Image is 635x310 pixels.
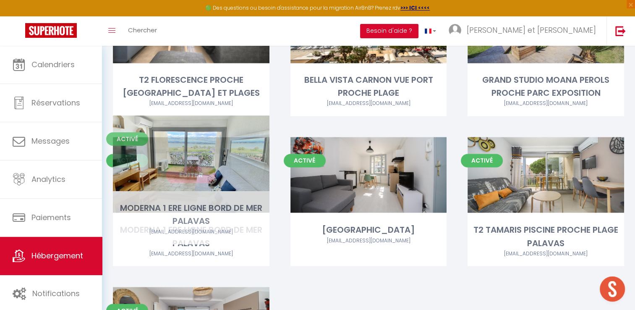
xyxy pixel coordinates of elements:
div: Airbnb [113,250,269,257]
span: Chercher [128,26,157,34]
div: Airbnb [290,236,447,244]
div: [GEOGRAPHIC_DATA] [290,223,447,236]
button: Besoin d'aide ? [360,24,418,38]
span: Réservations [31,97,80,108]
span: Notifications [32,288,80,299]
div: Airbnb [290,100,447,108]
span: Activé [106,154,148,167]
a: >>> ICI <<<< [400,4,430,11]
div: Airbnb [113,100,269,108]
div: Ouvrir le chat [600,276,625,302]
a: Chercher [122,16,163,46]
div: Airbnb [468,100,624,108]
a: Editer [166,166,216,183]
div: MODERNA 1 ERE LIGNE BORD DE MER PALAVAS [113,223,269,250]
span: Analytics [31,174,65,184]
span: Calendriers [31,59,75,70]
span: [PERSON_NAME] et [PERSON_NAME] [467,25,596,35]
span: Messages [31,136,70,146]
a: ... [PERSON_NAME] et [PERSON_NAME] [442,16,606,46]
img: logout [615,26,626,36]
span: Activé [284,154,326,167]
span: Activé [461,154,503,167]
div: GRAND STUDIO MOANA PEROLS PROCHE PARC EXPOSITION [468,74,624,100]
div: T2 FLORESCENCE PROCHE [GEOGRAPHIC_DATA] ET PLAGES [113,74,269,100]
div: BELLA VISTA CARNON VUE PORT PROCHE PLAGE [290,74,447,100]
img: Super Booking [25,23,77,38]
img: ... [449,24,461,37]
span: Hébergement [31,250,83,261]
div: T2 TAMARIS PISCINE PROCHE PLAGE PALAVAS [468,223,624,250]
div: Airbnb [468,250,624,257]
span: Paiements [31,212,71,223]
